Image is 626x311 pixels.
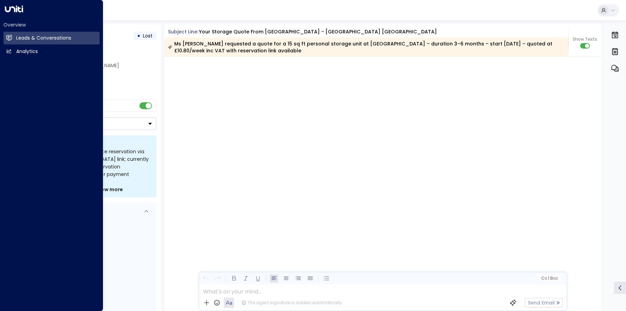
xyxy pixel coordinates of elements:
span: View more [96,186,123,193]
a: Leads & Conversations [3,32,100,44]
h2: Overview [3,21,100,28]
h2: Analytics [16,48,38,55]
div: Ms [PERSON_NAME] requested a quote for a 15 sq ft personal storage unit at [GEOGRAPHIC_DATA] – du... [168,40,564,54]
a: Analytics [3,45,100,58]
span: Cc Bcc [541,276,557,281]
span: Subject Line: [168,28,198,35]
div: The agent signature is added automatically [241,300,342,306]
button: Cc|Bcc [538,275,560,282]
div: • [137,30,140,42]
h2: Leads & Conversations [16,34,71,42]
button: Redo [213,274,222,283]
div: Your storage quote from [GEOGRAPHIC_DATA] - [GEOGRAPHIC_DATA] [GEOGRAPHIC_DATA] [199,28,437,35]
span: Lost [143,32,153,39]
span: Show Texts [573,36,597,42]
span: | [548,276,549,281]
button: Undo [201,274,210,283]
